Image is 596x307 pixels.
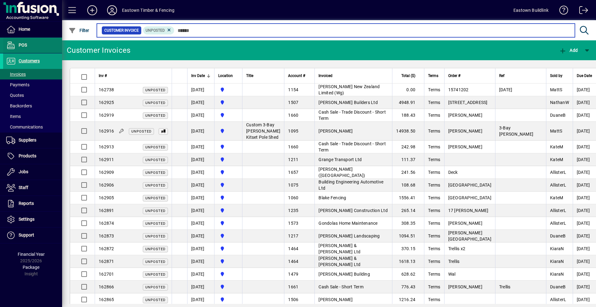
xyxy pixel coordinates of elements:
span: Customers [19,58,40,63]
span: 162916 [99,129,114,133]
span: NathanW [550,100,569,105]
span: Deck [448,170,458,175]
span: Products [19,153,36,158]
span: 1660 [288,113,298,118]
span: [PERSON_NAME] New Zealand Limited (Wg) [318,84,380,95]
span: Financial Year [18,252,45,257]
div: Location [218,72,238,79]
a: Items [3,111,62,122]
span: Unposted [145,183,165,187]
a: Logout [575,1,588,21]
span: Cash Sale - Trade Discount - Short Term [318,141,386,152]
span: 162738 [99,87,114,92]
span: DuaneB [550,233,566,238]
span: Holyoake St [218,182,238,188]
span: Customer Invoice [104,27,139,34]
td: [DATE] [187,122,214,141]
span: 1573 [288,221,298,226]
span: Terms [428,297,440,302]
span: [PERSON_NAME] Builders Ltd [318,100,378,105]
span: Sold by [550,72,562,79]
span: Holyoake St [218,86,238,93]
span: Holyoake St [218,271,238,278]
span: 1235 [288,208,298,213]
span: 162873 [99,233,114,238]
span: Unposted [146,28,165,33]
span: MattS [550,87,562,92]
td: [DATE] [187,217,214,230]
span: KateM [550,157,563,162]
span: Title [246,72,253,79]
td: [DATE] [187,109,214,122]
span: Terms [428,221,440,226]
span: Holyoake St [218,169,238,176]
span: [GEOGRAPHIC_DATA] [448,183,491,187]
td: [DATE] [187,293,214,306]
span: Cash Sale - Short Term [318,284,363,289]
a: Settings [3,212,62,227]
span: DuaneB [550,113,566,118]
a: Suppliers [3,133,62,148]
div: Total ($) [396,72,421,79]
span: Unposted [145,285,165,289]
span: [PERSON_NAME] [318,129,353,133]
a: Support [3,228,62,243]
td: 370.15 [392,242,424,255]
span: Trellis [448,259,460,264]
span: 1507 [288,100,298,105]
button: Add [82,5,102,16]
td: 188.43 [392,109,424,122]
td: 776.43 [392,281,424,293]
td: [DATE] [187,153,214,166]
span: Reports [19,201,34,206]
span: Terms [428,170,440,175]
span: Holyoake St [218,245,238,252]
span: 162925 [99,100,114,105]
span: Home [19,27,30,32]
a: POS [3,38,62,53]
span: Holyoake St [218,156,238,163]
span: [PERSON_NAME] Landscaping [318,233,380,238]
a: Reports [3,196,62,211]
span: [PERSON_NAME] [448,113,482,118]
span: KiaraN [550,259,564,264]
a: Knowledge Base [555,1,568,21]
button: Profile [102,5,122,16]
span: Terms [428,259,440,264]
span: Unposted [145,234,165,238]
span: [PERSON_NAME] [448,129,482,133]
span: Unposted [145,114,165,118]
span: Support [19,233,34,237]
span: KateM [550,144,563,149]
span: Jobs [19,169,28,174]
span: Unposted [145,88,165,92]
span: Ref [499,72,504,79]
span: Wal [448,272,456,277]
a: Staff [3,180,62,196]
td: 108.68 [392,179,424,192]
td: 242.98 [392,141,424,153]
a: Communications [3,122,62,132]
td: 1094.51 [392,230,424,242]
td: 1618.13 [392,255,424,268]
span: 162905 [99,195,114,200]
span: Terms [428,113,440,118]
span: [PERSON_NAME] Building [318,272,370,277]
span: 1657 [288,170,298,175]
span: 162874 [99,221,114,226]
td: 4948.91 [392,96,424,109]
span: [STREET_ADDRESS] [448,100,488,105]
td: 111.37 [392,153,424,166]
span: Terms [428,144,440,149]
td: [DATE] [187,192,214,204]
span: Inv Date [191,72,205,79]
div: Inv Date [191,72,210,79]
span: Filter [69,28,89,33]
span: Unposted [145,298,165,302]
mat-chip: Customer Invoice Status: Unposted [143,26,174,34]
span: 1075 [288,183,298,187]
span: Inv # [99,72,107,79]
div: Ref [499,72,542,79]
span: 162913 [99,144,114,149]
span: 162865 [99,297,114,302]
